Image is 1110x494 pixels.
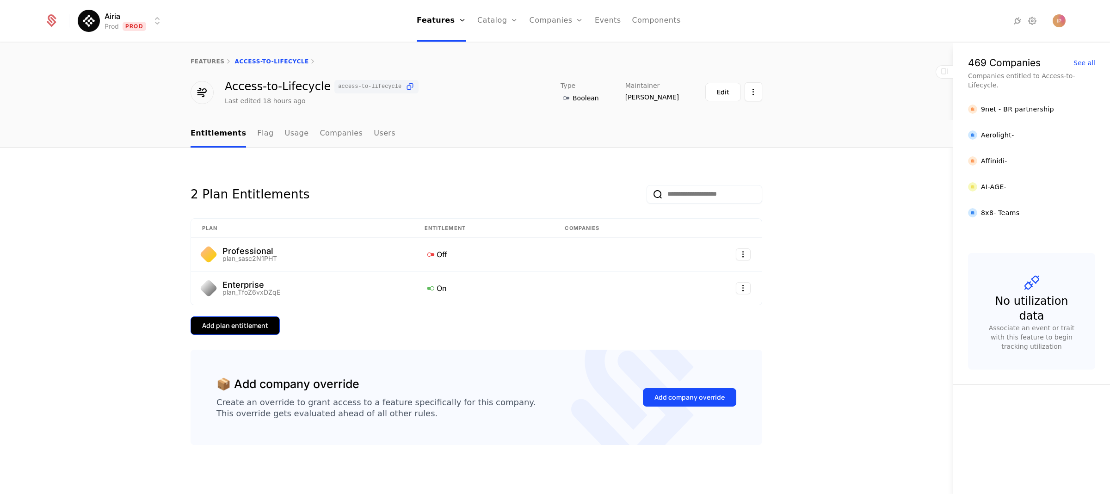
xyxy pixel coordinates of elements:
img: 8x8- Teams [968,208,977,217]
div: Edit [717,87,729,97]
img: 9net - BR partnership [968,105,977,114]
div: 📦 Add company override [216,376,359,393]
img: AI-AGE- [968,182,977,191]
div: Add company override [654,393,725,402]
img: Ivana Popova [1053,14,1066,27]
div: 9net - BR partnership [981,105,1054,114]
a: Entitlements [191,120,246,148]
div: See all [1073,60,1095,66]
div: Enterprise [222,281,280,289]
button: Open user button [1053,14,1066,27]
span: Maintainer [625,82,660,89]
div: Associate an event or trait with this feature to begin tracking utilization [983,323,1080,351]
div: plan_TfoZ6vxDZqE [222,289,280,296]
button: Add plan entitlement [191,316,280,335]
button: Edit [705,83,741,101]
span: Boolean [573,93,599,103]
img: Airia [78,10,100,32]
div: No utilization data [987,294,1077,323]
div: Companies entitled to Access-to-Lifecycle. [968,71,1095,90]
div: On [425,282,543,294]
div: Aerolight- [981,130,1014,140]
div: Last edited 18 hours ago [225,96,306,105]
div: Add plan entitlement [202,321,268,330]
ul: Choose Sub Page [191,120,395,148]
a: Settings [1027,15,1038,26]
span: Type [561,82,575,89]
button: Select action [736,282,751,294]
span: access-to-lifecycle [338,84,401,89]
a: Companies [320,120,363,148]
a: Flag [257,120,273,148]
div: AI-AGE- [981,182,1006,191]
span: [PERSON_NAME] [625,93,679,102]
a: Integrations [1012,15,1023,26]
button: Add company override [643,388,736,407]
th: Companies [554,219,679,238]
nav: Main [191,120,762,148]
div: 8x8- Teams [981,208,1019,217]
div: 469 Companies [968,58,1041,68]
span: Airia [105,11,120,22]
a: features [191,58,225,65]
div: Create an override to grant access to a feature specifically for this company. This override gets... [216,397,536,419]
a: Users [374,120,395,148]
div: Prod [105,22,119,31]
div: 2 Plan Entitlements [191,185,309,204]
button: Select environment [80,11,163,31]
div: Affinidi- [981,156,1007,166]
div: Access-to-Lifecycle [225,80,419,93]
a: Usage [285,120,309,148]
th: Plan [191,219,413,238]
img: Affinidi- [968,156,977,166]
button: Select action [745,82,762,101]
button: Select action [736,248,751,260]
div: Off [425,248,543,260]
div: plan_sasc2N1PHT [222,255,277,262]
th: Entitlement [413,219,554,238]
img: Aerolight- [968,130,977,140]
div: Professional [222,247,277,255]
span: Prod [123,22,146,31]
